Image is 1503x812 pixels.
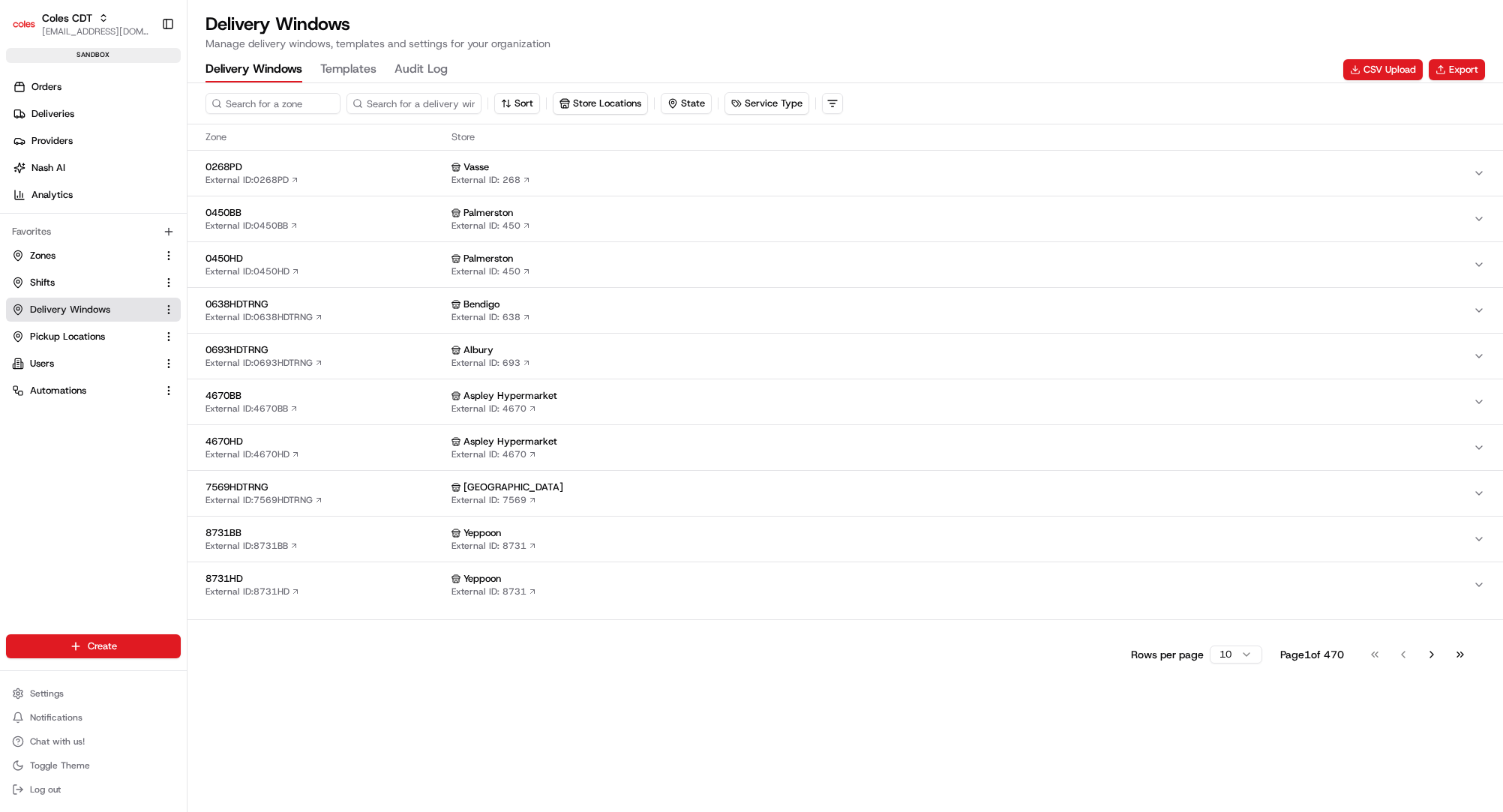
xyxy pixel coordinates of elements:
input: Search for a delivery window [346,93,481,114]
span: [GEOGRAPHIC_DATA] [463,481,563,494]
a: External ID:0450HD [205,265,300,277]
div: sandbox [6,48,181,63]
button: Coles CDTColes CDT[EMAIL_ADDRESS][DOMAIN_NAME] [6,6,155,42]
h1: Delivery Windows [205,12,550,36]
a: External ID:8731BB [205,540,298,552]
span: 0450HD [205,252,445,265]
button: Toggle Theme [6,755,181,776]
button: Service Type [725,93,808,114]
span: 0638HDTRNG [205,298,445,311]
button: Delivery Windows [6,298,181,322]
a: Zones [12,249,157,262]
span: Providers [31,134,73,148]
button: 4670BBExternal ID:4670BB Aspley HypermarketExternal ID: 4670 [187,379,1503,424]
div: Page 1 of 470 [1280,647,1344,662]
span: 0693HDTRNG [205,343,445,357]
img: Coles CDT [12,12,36,36]
span: Users [30,357,54,370]
span: Yeppoon [463,572,501,586]
button: 0693HDTRNGExternal ID:0693HDTRNG AlburyExternal ID: 693 [187,334,1503,379]
span: 4670HD [205,435,445,448]
span: Zone [205,130,445,144]
a: External ID: 7569 [451,494,537,506]
button: Automations [6,379,181,403]
a: Automations [12,384,157,397]
a: External ID: 450 [451,265,531,277]
span: Yeppoon [463,526,501,540]
button: 8731BBExternal ID:8731BB YeppoonExternal ID: 8731 [187,517,1503,562]
span: Aspley Hypermarket [463,435,557,448]
span: Settings [30,688,64,700]
span: Bendigo [463,298,499,311]
a: External ID: 4670 [451,448,537,460]
button: 0450HDExternal ID:0450HD PalmerstonExternal ID: 450 [187,242,1503,287]
a: External ID: 450 [451,220,531,232]
span: 7569HDTRNG [205,481,445,494]
button: Store Locations [553,92,648,115]
a: External ID:4670BB [205,403,298,415]
button: 0638HDTRNGExternal ID:0638HDTRNG BendigoExternal ID: 638 [187,288,1503,333]
a: External ID:0268PD [205,174,299,186]
a: Nash AI [6,156,187,180]
button: 8731HDExternal ID:8731HD YeppoonExternal ID: 8731 [187,562,1503,607]
span: Notifications [30,712,82,724]
button: Coles CDT [42,10,92,25]
span: Store [451,130,1485,144]
button: Export [1429,59,1485,80]
span: 8731BB [205,526,445,540]
span: 0450BB [205,206,445,220]
span: Deliveries [31,107,74,121]
p: Manage delivery windows, templates and settings for your organization [205,36,550,51]
button: 0450BBExternal ID:0450BB PalmerstonExternal ID: 450 [187,196,1503,241]
span: Palmerston [463,206,513,220]
a: External ID: 268 [451,174,531,186]
button: Templates [320,57,376,82]
button: Sort [494,93,540,114]
button: 7569HDTRNGExternal ID:7569HDTRNG [GEOGRAPHIC_DATA]External ID: 7569 [187,471,1503,516]
button: Log out [6,779,181,800]
button: Shifts [6,271,181,295]
span: Palmerston [463,252,513,265]
span: Pickup Locations [30,330,105,343]
button: Store Locations [553,93,647,114]
a: Analytics [6,183,187,207]
input: Search for a zone [205,93,340,114]
a: Shifts [12,276,157,289]
span: Analytics [31,188,73,202]
button: Delivery Windows [205,57,302,82]
a: Orders [6,75,187,99]
span: Vasse [463,160,489,174]
button: 0268PDExternal ID:0268PD VasseExternal ID: 268 [187,151,1503,196]
button: Audit Log [394,57,448,82]
button: Users [6,352,181,376]
button: Settings [6,683,181,704]
span: Log out [30,784,61,796]
a: External ID:0638HDTRNG [205,311,323,323]
button: CSV Upload [1343,59,1423,80]
a: External ID:4670HD [205,448,300,460]
a: External ID: 8731 [451,540,537,552]
a: Providers [6,129,187,153]
a: External ID: 693 [451,357,531,369]
button: Zones [6,244,181,268]
button: 4670HDExternal ID:4670HD Aspley HypermarketExternal ID: 4670 [187,425,1503,470]
button: Create [6,634,181,658]
span: Nash AI [31,161,65,175]
button: Pickup Locations [6,325,181,349]
a: Deliveries [6,102,187,126]
a: External ID: 8731 [451,586,537,598]
span: Shifts [30,276,55,289]
span: Create [88,640,117,653]
button: Chat with us! [6,731,181,752]
span: Zones [30,249,55,262]
a: External ID: 638 [451,311,531,323]
span: Toggle Theme [30,760,90,772]
div: Favorites [6,220,181,244]
span: Aspley Hypermarket [463,389,557,403]
p: Rows per page [1131,647,1204,662]
button: [EMAIL_ADDRESS][DOMAIN_NAME] [42,25,149,37]
a: Users [12,357,157,370]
